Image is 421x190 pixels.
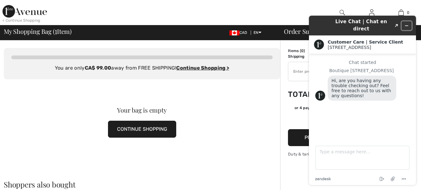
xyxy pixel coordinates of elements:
span: EN [254,30,261,35]
span: 1 [55,27,57,35]
div: Order Summary [276,28,417,34]
div: or 4 payments of with [295,105,382,111]
span: 0 [407,10,409,15]
td: Items ( ) [288,48,325,54]
div: < Continue Shopping [3,18,40,23]
td: Shipping [288,54,325,59]
strong: CA$ 99.00 [85,65,111,71]
button: CONTINUE SHOPPING [108,121,176,138]
img: search the website [340,9,345,16]
iframe: Find more information here [304,11,421,190]
h2: Shoppers also bought [4,181,280,188]
img: 1ère Avenue [3,5,47,18]
span: Chat [14,4,27,10]
div: or 4 payments ofCA$ 3.74withSezzle Click to learn more about Sezzle [288,105,382,113]
div: Duty & tariff-free | Uninterrupted shipping [288,151,382,157]
img: My Bag [398,9,404,16]
span: My Shopping Bag ( Item) [4,28,72,34]
span: CAD [229,30,250,35]
a: Continue Shopping > [176,65,229,71]
div: You are only away from FREE SHIPPING! [11,64,273,72]
span: 0 [301,49,304,53]
input: Promo code [288,62,364,81]
img: My Info [369,9,374,16]
div: Your bag is empty [18,107,266,113]
img: Canadian Dollar [229,30,239,35]
button: Proceed to Checkout [288,129,382,146]
a: 0 [387,9,416,16]
a: Sign In [364,9,379,17]
td: Total [288,84,325,105]
iframe: PayPal-paypal [288,113,382,127]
